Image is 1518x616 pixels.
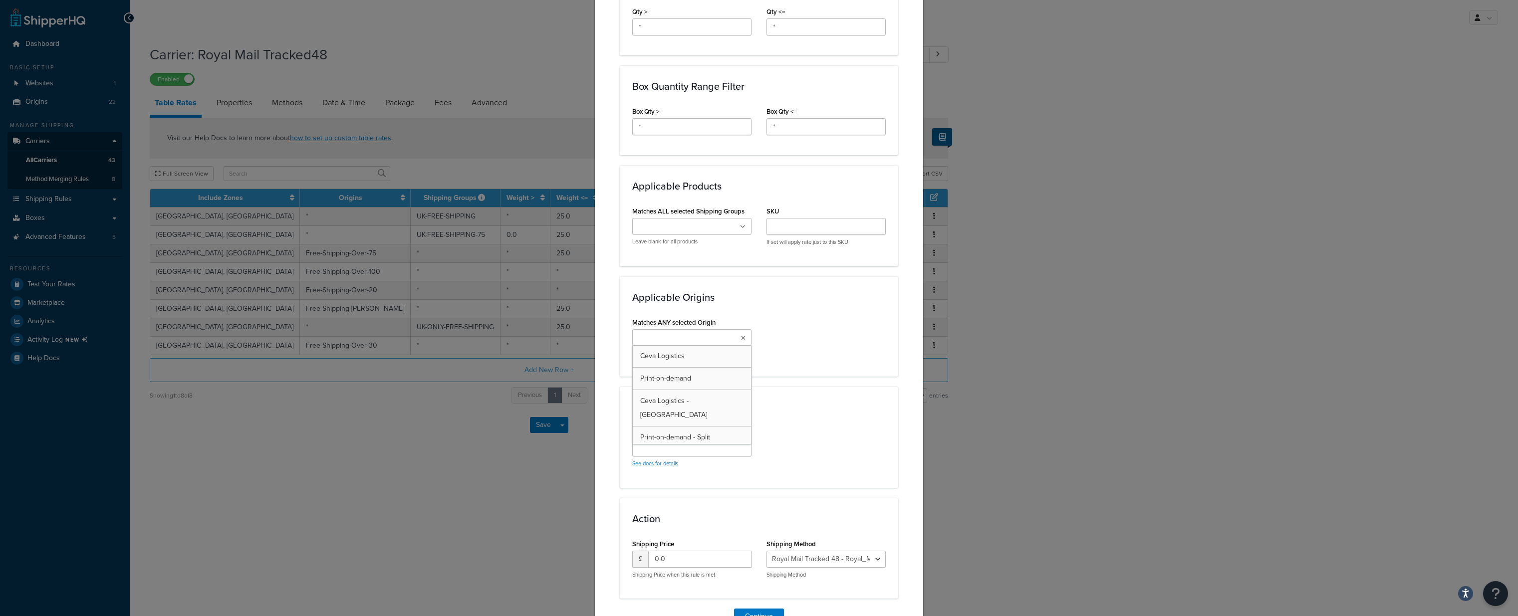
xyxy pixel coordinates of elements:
label: Shipping Price [632,540,674,548]
p: Leave blank for all products [632,238,752,245]
span: Ceva Logistics -[GEOGRAPHIC_DATA] [640,396,707,420]
a: Print-on-demand [633,368,751,390]
label: Qty > [632,8,648,15]
h3: Box Quantity Range Filter [632,81,886,92]
label: Shipping Method [766,540,816,548]
a: Ceva Logistics -[GEOGRAPHIC_DATA] [633,390,751,426]
span: Print-on-demand [640,373,691,384]
label: Matches ALL selected Shipping Groups [632,207,745,215]
h3: Applicable Products [632,181,886,192]
span: Print-on-demand - Split [640,432,710,442]
h3: Advanced Criteria [632,402,886,413]
a: Print-on-demand - Split [633,426,751,448]
h3: Action [632,513,886,524]
label: Matches ANY selected Origin [632,319,716,326]
label: SKU [766,207,779,215]
p: If set will apply rate just to this SKU [766,238,886,246]
label: Qty <= [766,8,785,15]
label: Box Qty <= [766,108,797,115]
p: Shipping Method [766,571,886,579]
h3: Applicable Origins [632,292,886,303]
span: £ [632,551,648,568]
label: Box Qty > [632,108,660,115]
span: Ceva Logistics [640,351,685,361]
a: See docs for details [632,459,678,467]
p: Shipping Price when this rule is met [632,571,752,579]
a: Ceva Logistics [633,345,751,367]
